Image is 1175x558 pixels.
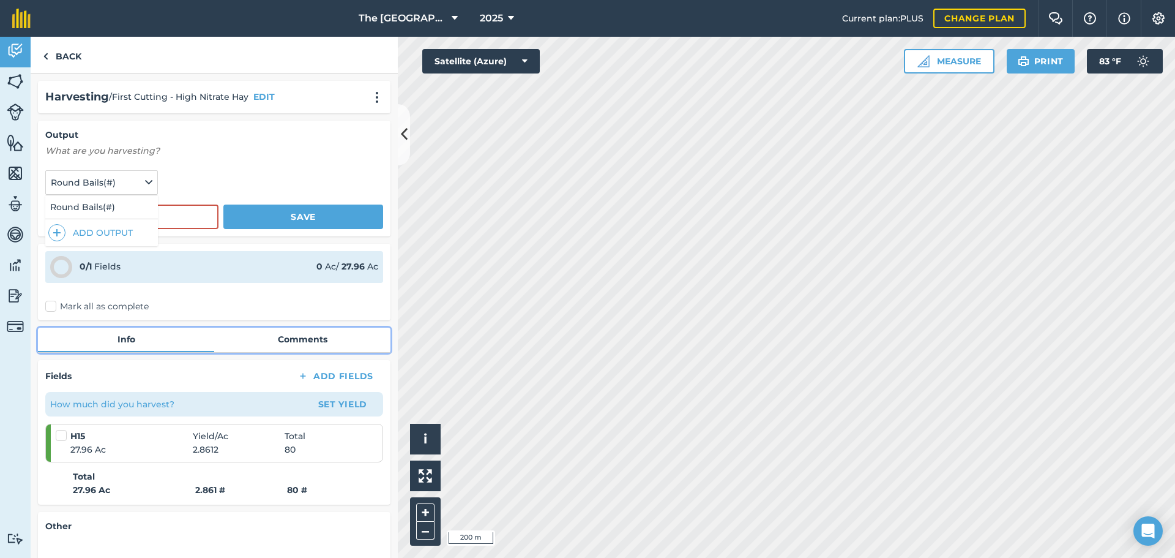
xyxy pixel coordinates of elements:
a: Comments [214,328,390,351]
img: svg+xml;base64,PHN2ZyB4bWxucz0iaHR0cDovL3d3dy53My5vcmcvMjAwMC9zdmciIHdpZHRoPSIxNyIgaGVpZ2h0PSIxNy... [1118,11,1130,26]
button: 83 °F [1087,49,1163,74]
strong: 0 / 1 [80,261,92,272]
button: i [410,424,441,454]
button: – [416,522,435,540]
img: A question mark icon [1083,12,1097,25]
span: Current plan : PLUS [842,12,923,25]
img: svg+xml;base64,PHN2ZyB4bWxucz0iaHR0cDovL3d3dy53My5vcmcvMjAwMC9zdmciIHdpZHRoPSIxOSIgaGVpZ2h0PSIyNC... [1018,54,1029,69]
strong: 2.861 # [195,483,287,497]
img: svg+xml;base64,PD94bWwgdmVyc2lvbj0iMS4wIiBlbmNvZGluZz0idXRmLTgiPz4KPCEtLSBHZW5lcmF0b3I6IEFkb2JlIE... [7,104,24,121]
button: Save [223,205,383,229]
img: svg+xml;base64,PHN2ZyB4bWxucz0iaHR0cDovL3d3dy53My5vcmcvMjAwMC9zdmciIHdpZHRoPSI1NiIgaGVpZ2h0PSI2MC... [7,72,24,91]
img: Four arrows, one pointing top left, one top right, one bottom right and the last bottom left [419,469,432,483]
span: i [423,431,427,447]
label: Mark all as complete [45,300,149,313]
img: fieldmargin Logo [12,9,31,28]
h4: Fields [45,369,72,383]
img: svg+xml;base64,PD94bWwgdmVyc2lvbj0iMS4wIiBlbmNvZGluZz0idXRmLTgiPz4KPCEtLSBHZW5lcmF0b3I6IEFkb2JlIE... [7,533,24,545]
span: 80 [285,443,296,456]
strong: 80 # [287,484,307,496]
button: Add Output [48,224,158,241]
img: svg+xml;base64,PHN2ZyB4bWxucz0iaHR0cDovL3d3dy53My5vcmcvMjAwMC9zdmciIHdpZHRoPSI1NiIgaGVpZ2h0PSI2MC... [7,134,24,152]
a: Info [38,328,214,351]
strong: 0 [316,261,323,272]
div: Ac / Ac [316,260,378,273]
div: Fields [80,260,121,273]
strong: 27.96 [341,261,365,272]
h4: Other [45,519,383,533]
img: Two speech bubbles overlapping with the left bubble in the forefront [1048,12,1063,25]
span: Total [285,429,305,443]
img: svg+xml;base64,PHN2ZyB4bWxucz0iaHR0cDovL3d3dy53My5vcmcvMjAwMC9zdmciIHdpZHRoPSIxNCIgaGVpZ2h0PSIyNC... [53,225,61,240]
strong: H15 [70,429,193,443]
span: Round Bails ( # ) [51,176,118,189]
p: How much did you harvest? [50,398,174,411]
img: svg+xml;base64,PD94bWwgdmVyc2lvbj0iMS4wIiBlbmNvZGluZz0idXRmLTgiPz4KPCEtLSBHZW5lcmF0b3I6IEFkb2JlIE... [7,42,24,60]
img: svg+xml;base64,PD94bWwgdmVyc2lvbj0iMS4wIiBlbmNvZGluZz0idXRmLTgiPz4KPCEtLSBHZW5lcmF0b3I6IEFkb2JlIE... [7,225,24,244]
img: svg+xml;base64,PHN2ZyB4bWxucz0iaHR0cDovL3d3dy53My5vcmcvMjAwMC9zdmciIHdpZHRoPSI1NiIgaGVpZ2h0PSI2MC... [7,164,24,183]
button: Add Fields [288,368,383,385]
span: 2025 [480,11,503,26]
span: 2.8612 [193,443,285,456]
span: 27.96 Ac [70,443,193,456]
span: The [GEOGRAPHIC_DATA] at the Ridge [359,11,447,26]
img: svg+xml;base64,PD94bWwgdmVyc2lvbj0iMS4wIiBlbmNvZGluZz0idXRmLTgiPz4KPCEtLSBHZW5lcmF0b3I6IEFkb2JlIE... [7,195,24,213]
button: Print [1007,49,1075,74]
img: svg+xml;base64,PHN2ZyB4bWxucz0iaHR0cDovL3d3dy53My5vcmcvMjAwMC9zdmciIHdpZHRoPSIyMCIgaGVpZ2h0PSIyNC... [370,91,384,104]
span: / First Cutting - High Nitrate Hay [109,90,248,104]
button: Satellite (Azure) [422,49,540,74]
button: Round Bails(#) [45,195,158,219]
strong: 27.96 Ac [73,483,195,497]
h2: Harvesting [45,88,109,106]
img: svg+xml;base64,PD94bWwgdmVyc2lvbj0iMS4wIiBlbmNvZGluZz0idXRmLTgiPz4KPCEtLSBHZW5lcmF0b3I6IEFkb2JlIE... [7,318,24,335]
img: svg+xml;base64,PHN2ZyB4bWxucz0iaHR0cDovL3d3dy53My5vcmcvMjAwMC9zdmciIHdpZHRoPSI5IiBoZWlnaHQ9IjI0Ii... [43,49,48,64]
img: svg+xml;base64,PD94bWwgdmVyc2lvbj0iMS4wIiBlbmNvZGluZz0idXRmLTgiPz4KPCEtLSBHZW5lcmF0b3I6IEFkb2JlIE... [1131,49,1155,74]
button: Set Yield [307,394,378,414]
img: svg+xml;base64,PD94bWwgdmVyc2lvbj0iMS4wIiBlbmNvZGluZz0idXRmLTgiPz4KPCEtLSBHZW5lcmF0b3I6IEFkb2JlIE... [7,287,24,305]
button: EDIT [253,90,275,104]
div: Open Intercom Messenger [1133,516,1163,546]
img: svg+xml;base64,PD94bWwgdmVyc2lvbj0iMS4wIiBlbmNvZGluZz0idXRmLTgiPz4KPCEtLSBHZW5lcmF0b3I6IEFkb2JlIE... [7,256,24,274]
span: 83 ° F [1099,49,1121,74]
a: Change plan [933,9,1026,28]
h4: Output [45,128,383,141]
button: Measure [904,49,994,74]
button: + [416,503,435,522]
button: Round Bails(#) [45,170,158,195]
strong: Total [73,470,95,483]
img: A cog icon [1151,12,1166,25]
span: Yield / Ac [193,429,285,443]
img: Ruler icon [917,55,930,67]
em: What are you harvesting? [45,145,160,156]
a: Back [31,37,94,73]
